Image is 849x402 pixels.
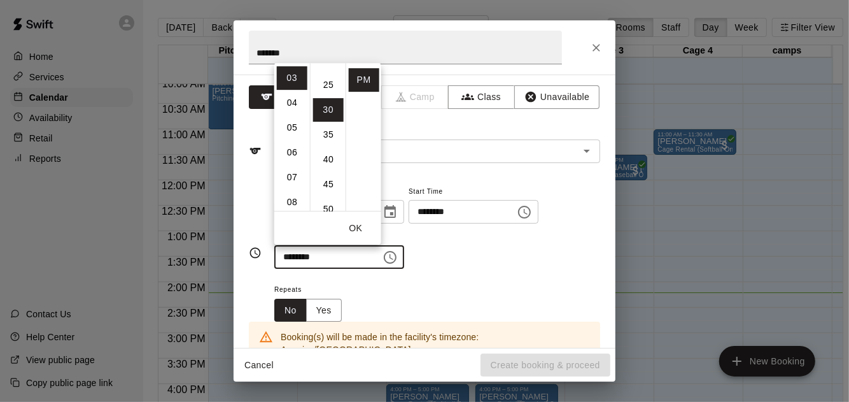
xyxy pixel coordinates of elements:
[377,245,403,270] button: Choose time, selected time is 3:30 PM
[249,145,262,157] svg: Service
[448,85,515,109] button: Class
[249,247,262,259] svg: Timing
[274,299,342,322] div: outlined button group
[578,142,596,160] button: Open
[512,199,537,225] button: Choose time, selected time is 2:15 PM
[274,63,310,211] ul: Select hours
[313,48,344,72] li: 20 minutes
[409,183,538,201] span: Start Time
[585,36,608,59] button: Close
[346,63,381,211] ul: Select meridiem
[277,116,307,140] li: 5 hours
[349,68,379,92] li: PM
[313,73,344,97] li: 25 minutes
[310,63,346,211] ul: Select minutes
[382,85,449,109] span: Camps can only be created in the Services page
[249,85,316,109] button: Rental
[277,141,307,164] li: 6 hours
[277,66,307,90] li: 3 hours
[277,190,307,214] li: 8 hours
[514,85,600,109] button: Unavailable
[313,98,344,122] li: 30 minutes
[274,299,307,322] button: No
[377,199,403,225] button: Choose date, selected date is Oct 12, 2025
[349,43,379,67] li: AM
[274,282,352,299] span: Repeats
[277,41,307,65] li: 2 hours
[335,217,376,240] button: OK
[313,173,344,196] li: 45 minutes
[277,166,307,189] li: 7 hours
[313,148,344,171] li: 40 minutes
[277,91,307,115] li: 4 hours
[281,326,590,361] div: Booking(s) will be made in the facility's timezone: America/[GEOGRAPHIC_DATA]
[313,197,344,221] li: 50 minutes
[313,123,344,147] li: 35 minutes
[306,299,342,322] button: Yes
[239,354,279,377] button: Cancel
